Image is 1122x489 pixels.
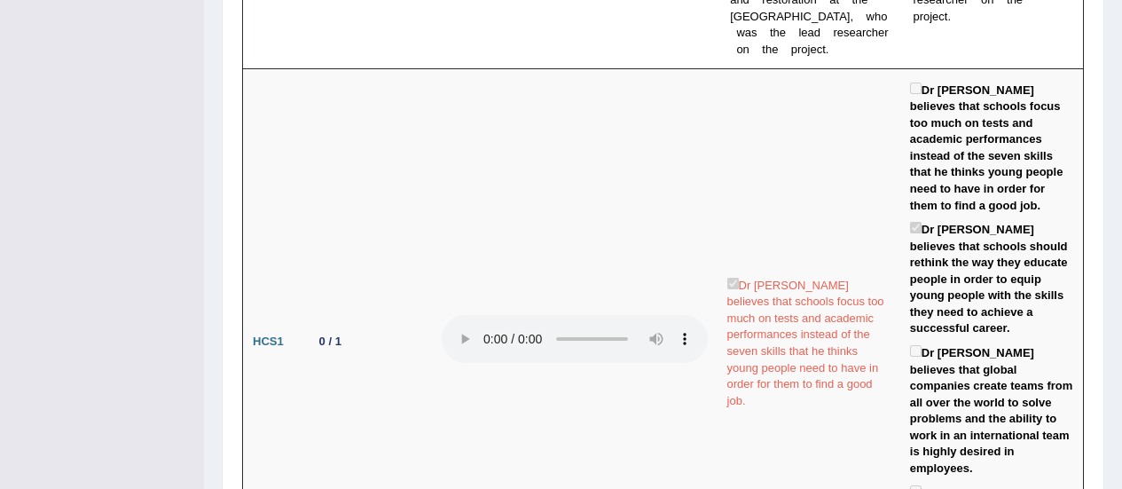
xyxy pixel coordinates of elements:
[913,10,919,23] b: p
[253,335,284,348] b: HCS1
[920,10,923,23] b: r
[947,10,951,23] b: .
[910,83,922,94] input: Dr [PERSON_NAME] believes that schools focus too much on tests and academic performances instead ...
[910,222,922,233] input: Dr [PERSON_NAME] believes that schools should rethink the way they educate people in order to equ...
[945,10,948,23] b: t
[910,345,922,357] input: Dr [PERSON_NAME] believes that global companies create teams from all over the world to solve pro...
[312,332,349,351] div: 0 / 1
[930,10,932,23] b: j
[932,10,938,23] b: e
[910,342,1073,477] label: Dr [PERSON_NAME] believes that global companies create teams from all over the world to solve pro...
[923,10,930,23] b: o
[938,10,945,23] b: c
[910,79,1073,215] label: Dr [PERSON_NAME] believes that schools focus too much on tests and academic performances instead ...
[910,218,1073,337] label: Dr [PERSON_NAME] believes that schools should rethink the way they educate people in order to equ...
